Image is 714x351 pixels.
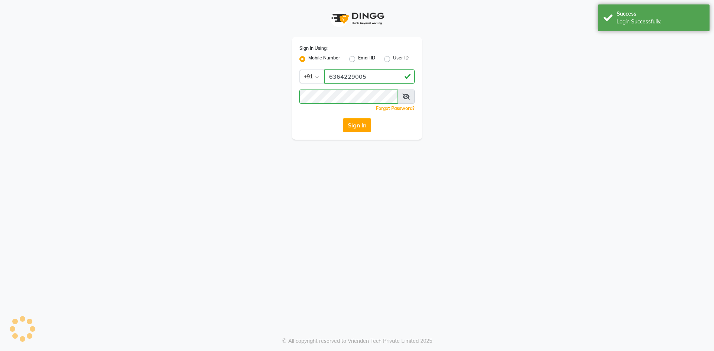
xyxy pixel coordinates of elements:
div: Login Successfully. [617,18,704,26]
a: Forgot Password? [376,105,415,111]
input: Username [324,69,415,84]
label: User ID [393,55,409,64]
label: Sign In Using: [299,45,328,52]
input: Username [299,90,398,104]
div: Success [617,10,704,18]
label: Email ID [358,55,375,64]
button: Sign In [343,118,371,132]
img: logo1.svg [327,7,387,29]
label: Mobile Number [308,55,340,64]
